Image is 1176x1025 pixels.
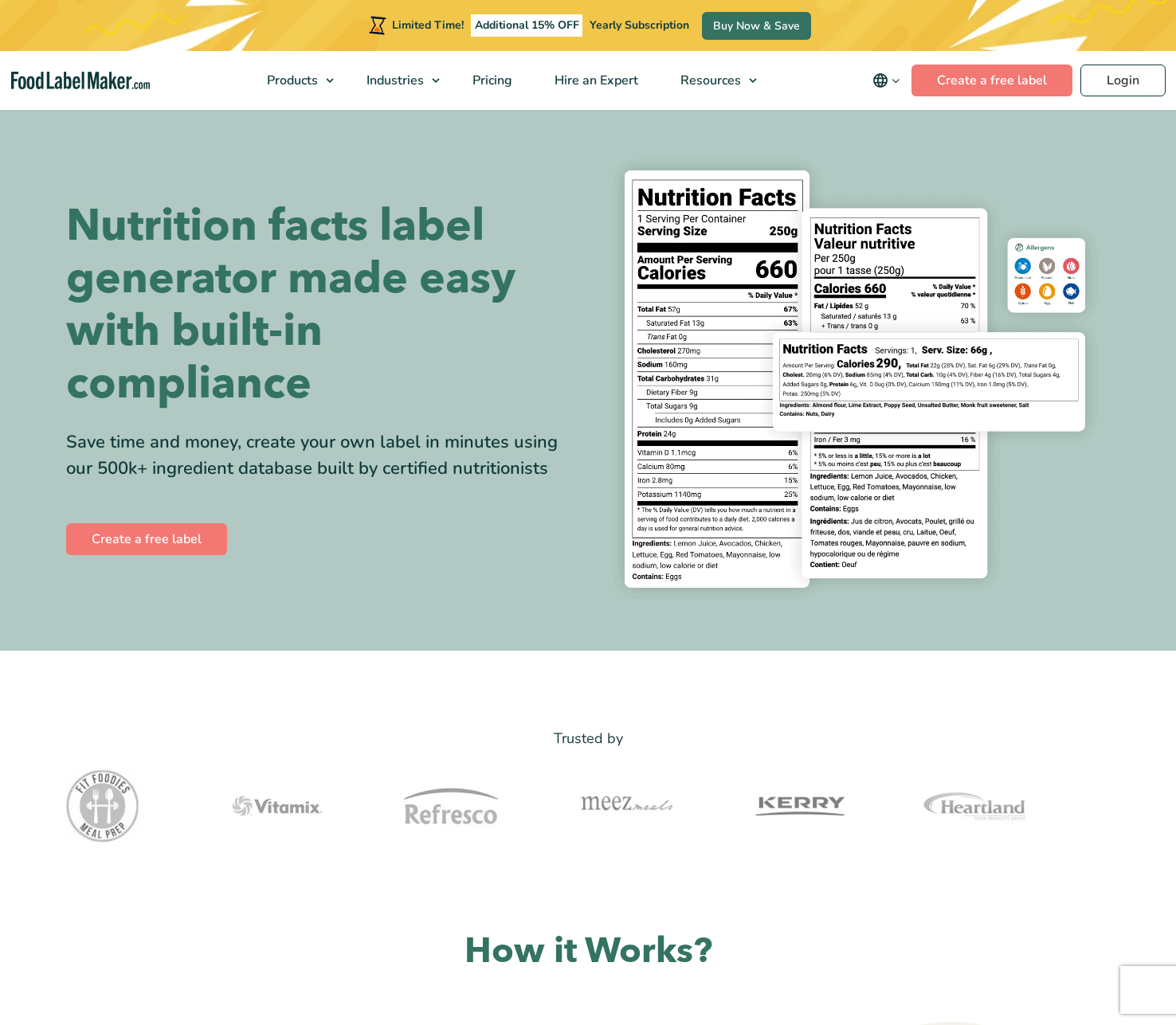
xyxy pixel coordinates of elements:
a: Create a free label [66,523,227,555]
span: Products [262,72,319,89]
span: Pricing [468,72,514,89]
p: Trusted by [66,727,1110,750]
a: Buy Now & Save [702,12,811,40]
a: Pricing [452,51,530,110]
span: Industries [362,72,425,89]
span: Additional 15% OFF [471,14,583,37]
a: Resources [660,51,765,110]
a: Create a free label [911,65,1072,96]
a: Login [1080,65,1166,96]
span: Limited Time! [392,18,464,33]
div: Save time and money, create your own label in minutes using our 500k+ ingredient database built b... [66,429,576,482]
span: Yearly Subscription [590,18,689,33]
a: Products [246,51,342,110]
h1: Nutrition facts label generator made easy with built-in compliance [66,200,576,410]
a: Hire an Expert [534,51,656,110]
a: Industries [346,51,448,110]
span: Hire an Expert [550,72,640,89]
span: Resources [676,72,743,89]
h2: How it Works? [66,929,1110,975]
